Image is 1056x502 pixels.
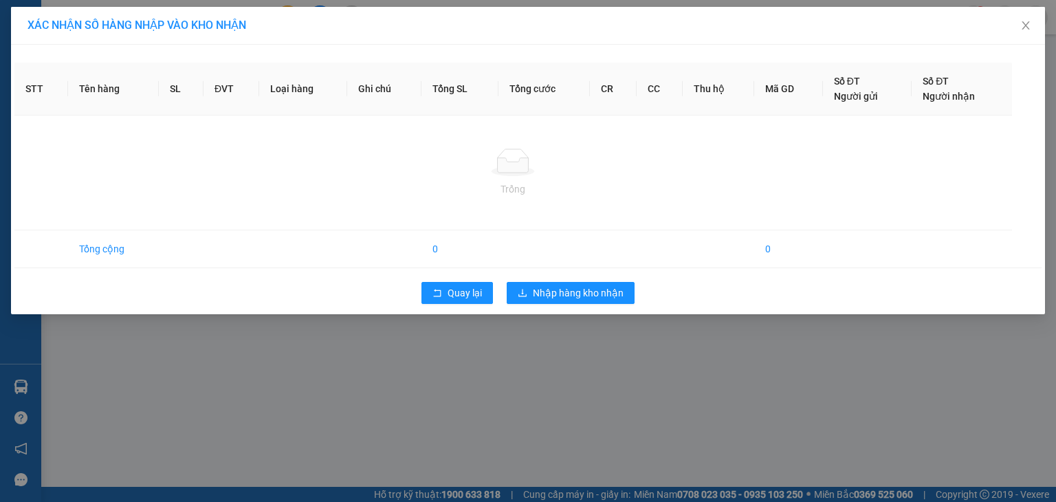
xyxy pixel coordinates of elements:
[448,285,482,301] span: Quay lại
[507,282,635,304] button: downloadNhập hàng kho nhận
[923,76,949,87] span: Số ĐT
[68,230,159,268] td: Tổng cộng
[347,63,421,116] th: Ghi chú
[590,63,636,116] th: CR
[683,63,754,116] th: Thu hộ
[923,91,975,102] span: Người nhận
[159,63,203,116] th: SL
[518,288,527,299] span: download
[259,63,347,116] th: Loại hàng
[1020,20,1031,31] span: close
[1006,7,1045,45] button: Close
[637,63,683,116] th: CC
[203,63,259,116] th: ĐVT
[27,19,246,32] span: XÁC NHẬN SỐ HÀNG NHẬP VÀO KHO NHẬN
[834,76,860,87] span: Số ĐT
[421,63,498,116] th: Tổng SL
[533,285,624,301] span: Nhập hàng kho nhận
[432,288,442,299] span: rollback
[421,230,498,268] td: 0
[14,63,68,116] th: STT
[754,230,823,268] td: 0
[834,91,878,102] span: Người gửi
[421,282,493,304] button: rollbackQuay lại
[68,63,159,116] th: Tên hàng
[25,182,1001,197] div: Trống
[754,63,823,116] th: Mã GD
[498,63,590,116] th: Tổng cước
